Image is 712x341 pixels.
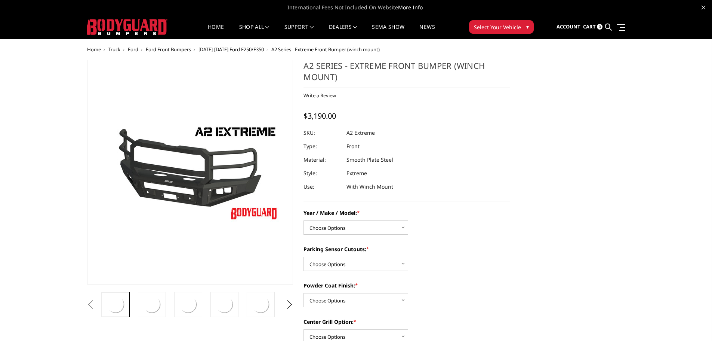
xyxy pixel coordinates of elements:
[142,294,162,315] img: A2 Series - Extreme Front Bumper (winch mount)
[214,294,235,315] img: A2 Series - Extreme Front Bumper (winch mount)
[85,299,96,310] button: Previous
[208,24,224,39] a: Home
[284,299,295,310] button: Next
[198,46,264,53] a: [DATE]-[DATE] Ford F250/F350
[303,167,341,180] dt: Style:
[303,209,510,217] label: Year / Make / Model:
[557,23,580,30] span: Account
[346,126,375,140] dd: A2 Extreme
[87,60,293,284] a: A2 Series - Extreme Front Bumper (winch mount)
[303,140,341,153] dt: Type:
[284,24,314,39] a: Support
[303,126,341,140] dt: SKU:
[372,24,404,39] a: SEMA Show
[250,294,271,315] img: A2 Series - Extreme Front Bumper (winch mount)
[583,17,602,37] a: Cart 0
[303,281,510,289] label: Powder Coat Finish:
[271,46,380,53] span: A2 Series - Extreme Front Bumper (winch mount)
[178,294,198,315] img: A2 Series - Extreme Front Bumper (winch mount)
[303,111,336,121] span: $3,190.00
[398,4,423,11] a: More Info
[303,92,336,99] a: Write a Review
[239,24,269,39] a: shop all
[526,23,529,31] span: ▾
[87,46,101,53] a: Home
[303,60,510,88] h1: A2 Series - Extreme Front Bumper (winch mount)
[557,17,580,37] a: Account
[303,153,341,167] dt: Material:
[474,23,521,31] span: Select Your Vehicle
[303,245,510,253] label: Parking Sensor Cutouts:
[96,120,283,225] img: A2 Series - Extreme Front Bumper (winch mount)
[419,24,435,39] a: News
[346,140,360,153] dd: Front
[128,46,138,53] a: Ford
[346,180,393,194] dd: With Winch Mount
[329,24,357,39] a: Dealers
[469,20,534,34] button: Select Your Vehicle
[303,180,341,194] dt: Use:
[346,153,393,167] dd: Smooth Plate Steel
[597,24,602,30] span: 0
[108,46,120,53] a: Truck
[583,23,596,30] span: Cart
[346,167,367,180] dd: Extreme
[87,19,167,35] img: BODYGUARD BUMPERS
[146,46,191,53] a: Ford Front Bumpers
[105,294,126,315] img: A2 Series - Extreme Front Bumper (winch mount)
[303,318,510,326] label: Center Grill Option:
